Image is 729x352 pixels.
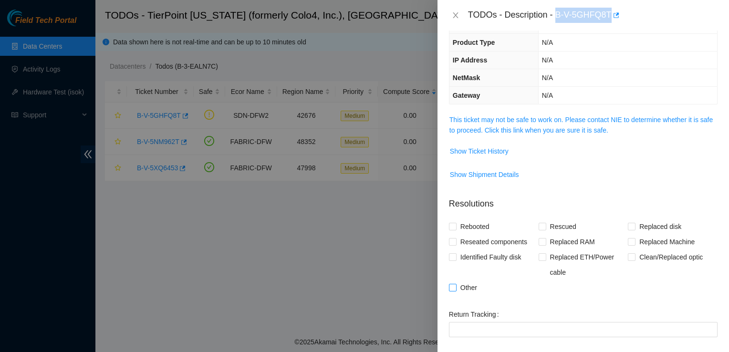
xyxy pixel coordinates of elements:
span: Show Ticket History [450,146,509,156]
button: Close [449,11,462,20]
span: Replaced disk [635,219,685,234]
span: Identified Faulty disk [457,249,525,265]
span: close [452,11,459,19]
span: N/A [542,74,553,82]
span: N/A [542,56,553,64]
span: Other [457,280,481,295]
button: Show Shipment Details [449,167,520,182]
span: Product Type [453,39,495,46]
button: Show Ticket History [449,144,509,159]
span: Gateway [453,92,480,99]
span: Replaced Machine [635,234,698,249]
span: IP Address [453,56,487,64]
label: Return Tracking [449,307,503,322]
a: This ticket may not be safe to work on. Please contact NIE to determine whether it is safe to pro... [449,116,713,134]
span: Clean/Replaced optic [635,249,707,265]
span: Show Shipment Details [450,169,519,180]
span: Rebooted [457,219,493,234]
div: TODOs - Description - B-V-5GHFQ8T [468,8,718,23]
span: Reseated components [457,234,531,249]
input: Return Tracking [449,322,718,337]
span: Rescued [546,219,580,234]
span: Replaced RAM [546,234,599,249]
span: Replaced ETH/Power cable [546,249,628,280]
span: N/A [542,92,553,99]
span: N/A [542,39,553,46]
p: Resolutions [449,190,718,210]
span: NetMask [453,74,480,82]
